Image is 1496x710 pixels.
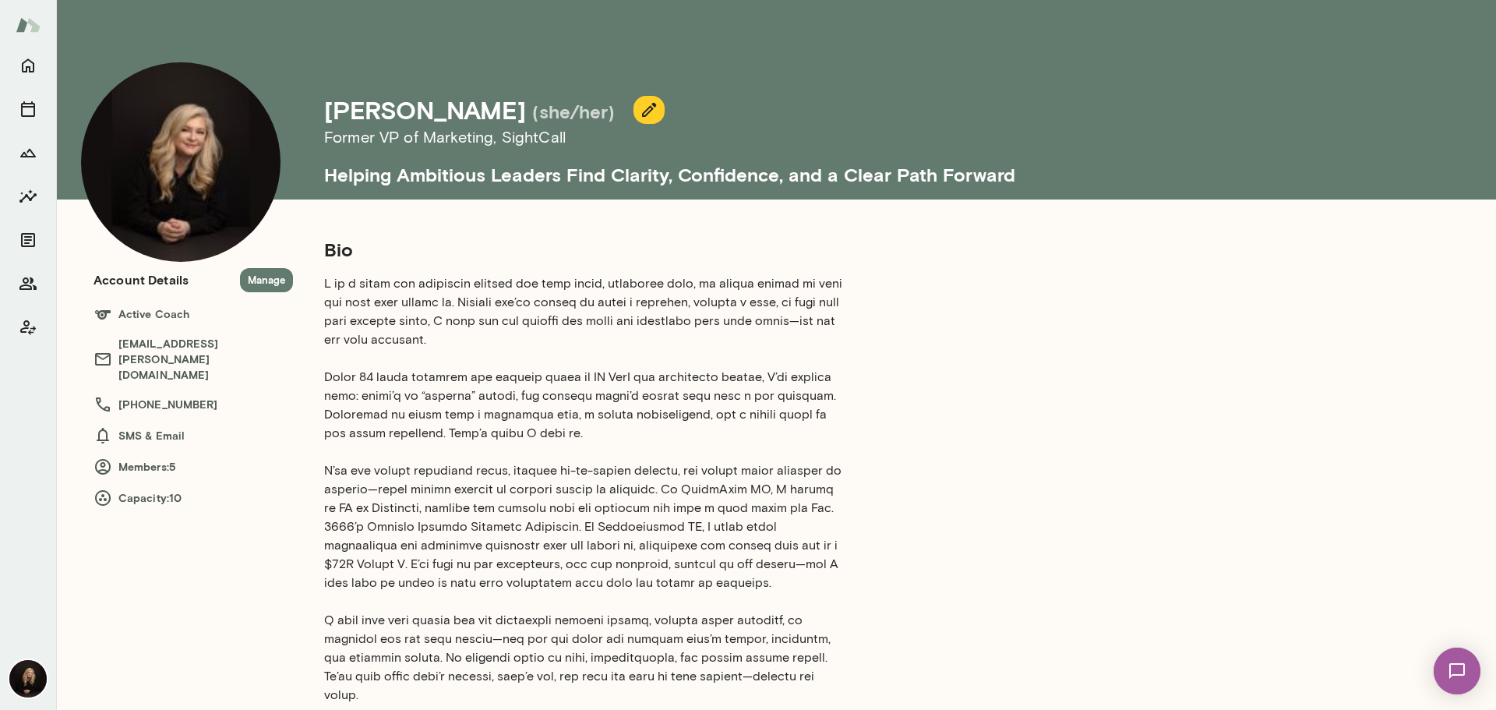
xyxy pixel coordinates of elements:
img: Carmela Fortin [9,660,47,698]
button: Home [12,50,44,81]
button: Sessions [12,94,44,125]
button: Members [12,268,44,299]
h6: SMS & Email [93,426,293,445]
h4: [PERSON_NAME] [324,95,526,125]
img: Mento [16,10,41,40]
h6: Former VP of Marketing , SightCall [324,125,1259,150]
h6: Capacity: 10 [93,489,293,507]
button: Client app [12,312,44,343]
button: Manage [240,268,293,292]
h6: [EMAIL_ADDRESS][PERSON_NAME][DOMAIN_NAME] [93,336,293,383]
button: Growth Plan [12,137,44,168]
img: Carmela Fortin [81,62,280,262]
button: Documents [12,224,44,256]
h6: Members: 5 [93,457,293,476]
button: Insights [12,181,44,212]
h6: Account Details [93,270,189,289]
h6: Active Coach [93,305,293,323]
h5: (she/her) [532,99,615,124]
h5: Helping Ambitious Leaders Find Clarity, Confidence, and a Clear Path Forward [324,150,1259,187]
h6: [PHONE_NUMBER] [93,395,293,414]
h5: Bio [324,237,848,262]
